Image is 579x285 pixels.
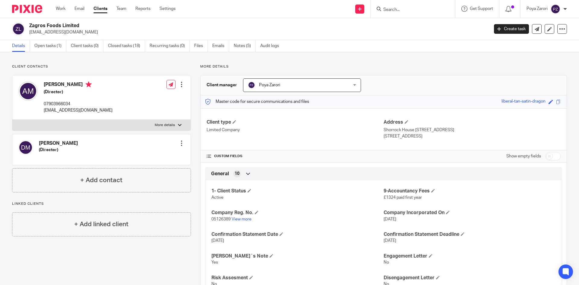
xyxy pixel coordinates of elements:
a: Team [116,6,126,12]
h4: + Add linked client [74,220,128,229]
a: Closed tasks (18) [108,40,145,52]
span: £1324 paid first year [384,195,422,200]
h4: Risk Assesment [211,275,384,281]
span: General [211,171,229,177]
p: Client contacts [12,64,191,69]
a: Details [12,40,30,52]
span: 05126389 [211,217,231,221]
a: Create task [494,24,529,34]
h4: Confirmation Statement Deadline [384,231,556,238]
span: [DATE] [384,239,396,243]
p: 07903966034 [44,101,112,107]
h4: Company Incorporated On [384,210,556,216]
div: liberal-tan-satin-dragon [501,98,546,105]
h4: Company Reg. No. [211,210,384,216]
h4: [PERSON_NAME] [44,81,112,89]
a: Email [74,6,84,12]
img: svg%3E [18,81,38,101]
span: Get Support [470,7,493,11]
h4: Client type [207,119,384,125]
h3: Client manager [207,82,237,88]
a: Notes (5) [234,40,256,52]
h4: CUSTOM FIELDS [207,154,384,159]
h5: (Director) [39,147,78,153]
a: Files [194,40,208,52]
span: Yes [211,260,218,264]
h5: (Director) [44,89,112,95]
p: Linked clients [12,201,191,206]
span: No [384,260,389,264]
h4: [PERSON_NAME]`s Note [211,253,384,259]
h4: [PERSON_NAME] [39,140,78,147]
img: svg%3E [18,140,33,155]
h4: Confirmation Statement Date [211,231,384,238]
p: [STREET_ADDRESS] [384,133,561,139]
p: Shorrock House [STREET_ADDRESS] [384,127,561,133]
img: svg%3E [551,4,560,14]
a: Clients [93,6,107,12]
p: [EMAIL_ADDRESS][DOMAIN_NAME] [44,107,112,113]
span: Active [211,195,223,200]
img: svg%3E [12,23,25,35]
a: Work [56,6,65,12]
a: Reports [135,6,150,12]
p: More details [200,64,567,69]
p: More details [155,123,175,128]
h4: 9-Accountancy Fees [384,188,556,194]
a: Open tasks (1) [34,40,66,52]
p: Master code for secure communications and files [205,99,309,105]
p: Poya Zarori [527,6,548,12]
img: svg%3E [248,81,255,89]
span: [DATE] [384,217,396,221]
a: Emails [212,40,229,52]
i: Primary [86,81,92,87]
h4: Disengagement Letter [384,275,556,281]
a: Settings [160,6,176,12]
h2: Zagros Foods Limited [29,23,394,29]
p: [EMAIL_ADDRESS][DOMAIN_NAME] [29,29,485,35]
p: Limited Company [207,127,384,133]
label: Show empty fields [506,153,541,159]
a: Recurring tasks (0) [150,40,190,52]
h4: + Add contact [80,176,122,185]
img: Pixie [12,5,42,13]
span: 10 [235,171,239,177]
a: Audit logs [260,40,283,52]
a: View more [232,217,252,221]
span: [DATE] [211,239,224,243]
h4: 1- Client Status [211,188,384,194]
a: Client tasks (0) [71,40,103,52]
span: Poya Zarori [259,83,280,87]
input: Search [383,7,437,13]
h4: Engagement Letter [384,253,556,259]
h4: Address [384,119,561,125]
